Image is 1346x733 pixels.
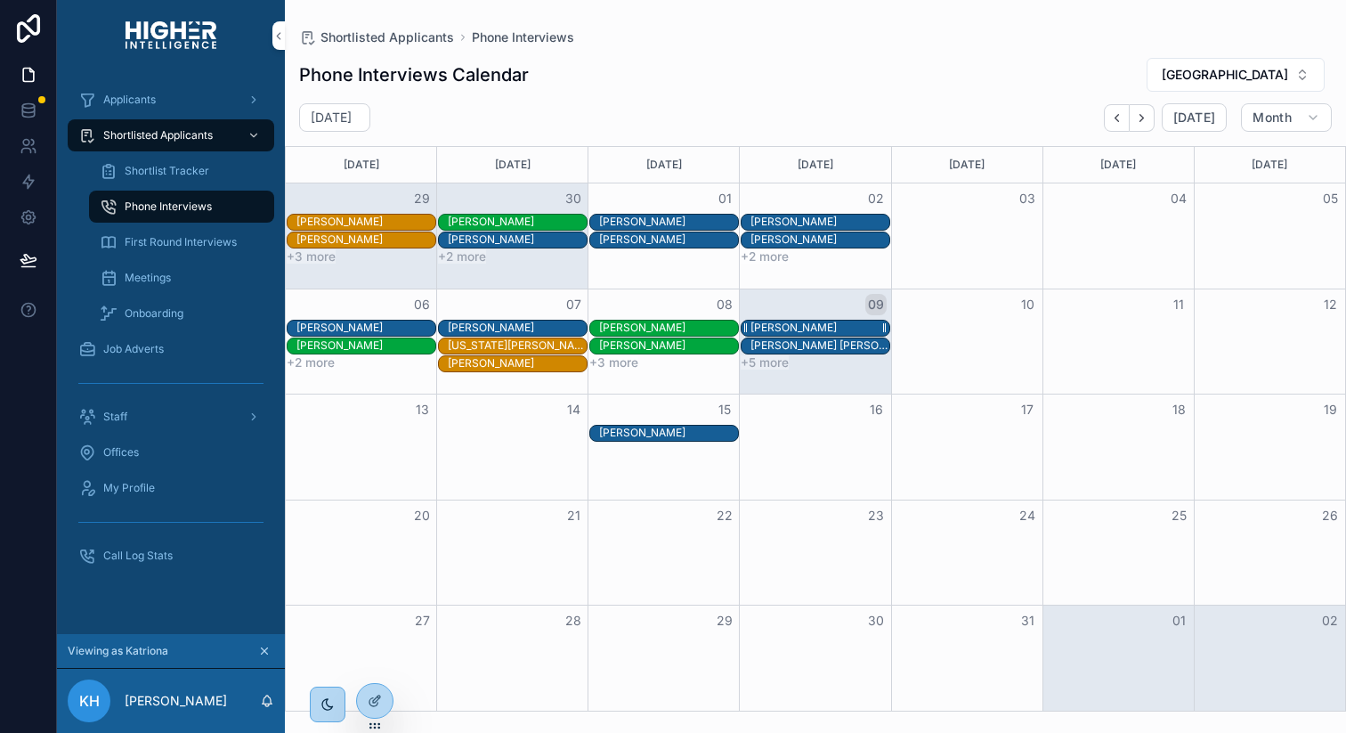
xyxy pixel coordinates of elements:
span: My Profile [103,481,155,495]
button: 08 [714,294,735,315]
button: 28 [563,610,584,631]
div: [PERSON_NAME] [750,232,837,247]
span: First Round Interviews [125,235,237,249]
a: Shortlisted Applicants [299,29,454,46]
div: Corey Mcconkie [296,320,383,336]
div: Edric Lee [599,425,685,441]
button: 22 [714,505,735,526]
button: 23 [865,505,887,526]
div: [DATE] [591,147,736,183]
div: [PERSON_NAME] [PERSON_NAME] [750,338,889,353]
span: [GEOGRAPHIC_DATA] [1162,66,1288,84]
button: 10 [1017,294,1038,315]
button: 09 [865,294,887,315]
button: 30 [865,610,887,631]
span: Shortlisted Applicants [103,128,213,143]
span: Shortlist Tracker [125,164,209,178]
div: [PERSON_NAME] [448,232,534,247]
a: Offices [68,436,274,468]
h1: Phone Interviews Calendar [299,62,529,87]
span: Onboarding [125,306,183,321]
button: 29 [714,610,735,631]
div: [PERSON_NAME] [296,232,383,247]
span: Job Adverts [103,342,164,356]
span: Shortlisted Applicants [320,29,454,46]
span: Staff [103,410,127,424]
div: Daniel Chiketa [448,214,534,230]
div: [PERSON_NAME] [599,215,685,229]
button: Next [1130,104,1155,132]
button: 20 [411,505,433,526]
span: Applicants [103,93,156,107]
div: [DATE] [1046,147,1191,183]
span: Call Log Stats [103,549,173,563]
button: 04 [1168,188,1189,209]
a: Shortlisted Applicants [68,119,274,151]
button: Back [1104,104,1130,132]
button: 01 [1168,610,1189,631]
div: Liam Bennett [448,320,534,336]
div: Jasper Simmons [750,214,837,230]
button: 02 [1319,610,1341,631]
div: Jackson Lubach [750,338,889,354]
div: Month View [285,146,1346,712]
div: [PERSON_NAME] [599,338,685,353]
div: Mercedes Hemi-Bateman [750,320,837,336]
button: 12 [1319,294,1341,315]
div: [PERSON_NAME] [296,215,383,229]
a: Staff [68,401,274,433]
span: Phone Interviews [125,200,212,214]
button: 29 [411,188,433,209]
div: Georgia Clarke [448,338,587,354]
span: Offices [103,445,139,460]
div: Dana McDonnell [296,232,383,248]
div: Khayla Betzold [448,355,534,371]
a: Phone Interviews [472,29,574,46]
div: Jessica Rose [448,232,534,248]
button: 30 [563,188,584,209]
div: Hannah Ryan [599,338,685,354]
div: Alana Bailey [599,320,685,336]
div: [DATE] [288,147,434,183]
div: [PERSON_NAME] [448,356,534,371]
div: Hayden Harris [599,214,685,230]
button: 24 [1017,505,1038,526]
button: 14 [563,399,584,420]
button: Month [1241,103,1332,132]
button: 19 [1319,399,1341,420]
a: Shortlist Tracker [89,155,274,187]
a: Phone Interviews [89,191,274,223]
button: 11 [1168,294,1189,315]
button: 07 [563,294,584,315]
button: 31 [1017,610,1038,631]
button: 01 [714,188,735,209]
img: App logo [126,21,216,50]
a: Job Adverts [68,333,274,365]
button: 25 [1168,505,1189,526]
div: Jamie Ralston [296,214,383,230]
button: 18 [1168,399,1189,420]
button: 02 [865,188,887,209]
a: Applicants [68,84,274,116]
div: [PERSON_NAME] [599,232,685,247]
div: [PERSON_NAME] [448,321,534,335]
div: Piper Frost [296,338,383,354]
span: Meetings [125,271,171,285]
button: +2 more [438,249,486,264]
div: [PERSON_NAME] [599,426,685,440]
div: [PERSON_NAME] [750,321,837,335]
button: [DATE] [1162,103,1227,132]
a: My Profile [68,472,274,504]
div: [PERSON_NAME] [296,338,383,353]
button: 17 [1017,399,1038,420]
div: [PERSON_NAME] [599,321,685,335]
button: 03 [1017,188,1038,209]
div: [PERSON_NAME] [296,321,383,335]
button: +3 more [589,355,638,370]
div: [PERSON_NAME] [750,215,837,229]
p: [PERSON_NAME] [125,692,227,710]
div: [DATE] [742,147,888,183]
button: 16 [865,399,887,420]
div: [PERSON_NAME] [448,215,534,229]
button: 06 [411,294,433,315]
